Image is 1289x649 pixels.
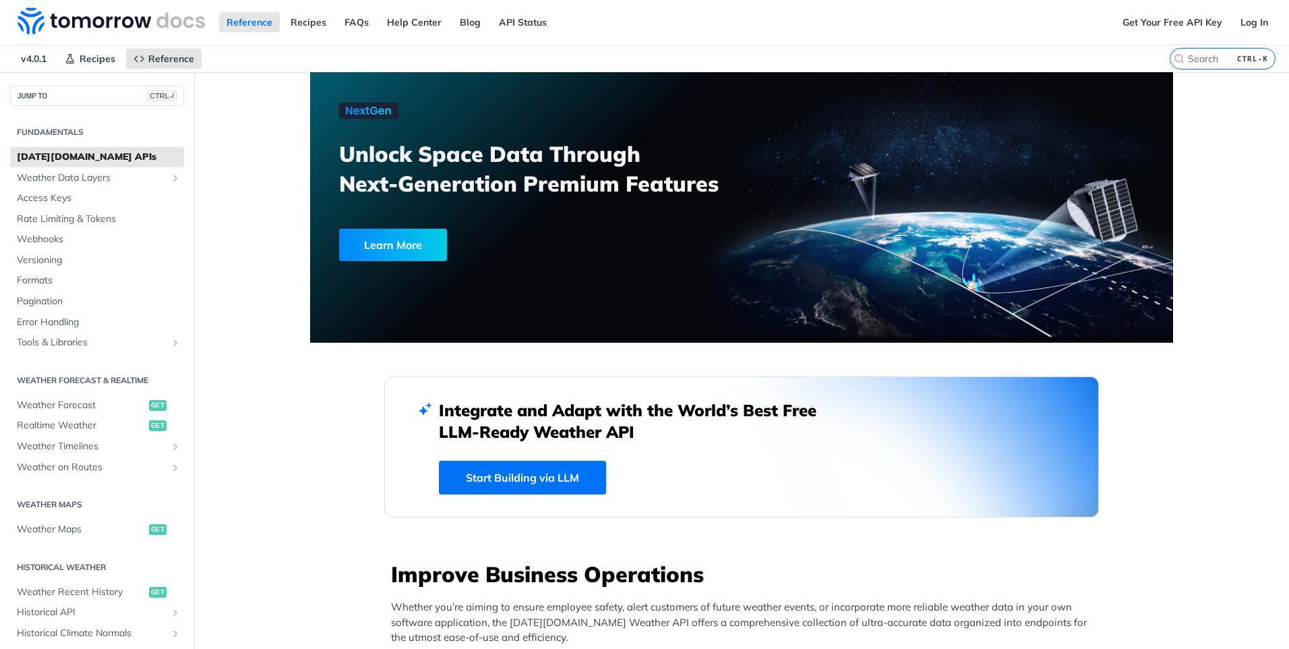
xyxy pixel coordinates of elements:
[10,86,184,106] button: JUMP TOCTRL-/
[10,374,184,387] h2: Weather Forecast & realtime
[339,139,756,198] h3: Unlock Space Data Through Next-Generation Premium Features
[10,395,184,416] a: Weather Forecastget
[10,229,184,250] a: Webhooks
[17,461,167,474] span: Weather on Routes
[17,627,167,640] span: Historical Climate Normals
[17,192,181,205] span: Access Keys
[10,168,184,188] a: Weather Data LayersShow subpages for Weather Data Layers
[17,606,167,619] span: Historical API
[17,419,146,432] span: Realtime Weather
[452,12,488,32] a: Blog
[10,519,184,540] a: Weather Mapsget
[17,586,146,599] span: Weather Recent History
[149,400,167,411] span: get
[10,602,184,623] a: Historical APIShow subpages for Historical API
[439,461,606,495] a: Start Building via LLM
[17,336,167,349] span: Tools & Libraries
[17,213,181,226] span: Rate Limiting & Tokens
[1115,12,1230,32] a: Get Your Free API Key
[10,416,184,436] a: Realtime Weatherget
[339,103,398,119] img: NextGen
[491,12,554,32] a: API Status
[57,49,123,69] a: Recipes
[170,628,181,639] button: Show subpages for Historical Climate Normals
[10,291,184,312] a: Pagination
[10,333,184,353] a: Tools & LibrariesShow subpages for Tools & Libraries
[10,457,184,478] a: Weather on RoutesShow subpages for Weather on Routes
[149,587,167,598] span: get
[17,440,167,453] span: Weather Timelines
[170,337,181,348] button: Show subpages for Tools & Libraries
[10,436,184,457] a: Weather TimelinesShow subpages for Weather Timelines
[17,171,167,185] span: Weather Data Layers
[10,209,184,229] a: Rate Limiting & Tokens
[10,188,184,208] a: Access Keys
[1234,52,1271,65] kbd: CTRL-K
[10,250,184,271] a: Versioning
[148,53,194,65] span: Reference
[1233,12,1276,32] a: Log In
[10,582,184,602] a: Weather Recent Historyget
[10,126,184,138] h2: Fundamentals
[10,623,184,644] a: Historical Climate NormalsShow subpages for Historical Climate Normals
[380,12,449,32] a: Help Center
[13,49,54,69] span: v4.0.1
[17,233,181,246] span: Webhooks
[126,49,202,69] a: Reference
[17,150,181,164] span: [DATE][DOMAIN_NAME] APIs
[18,7,205,34] img: Tomorrow.io Weather API Docs
[10,561,184,573] h2: Historical Weather
[17,399,146,412] span: Weather Forecast
[17,295,181,308] span: Pagination
[17,274,181,287] span: Formats
[170,607,181,618] button: Show subpages for Historical API
[10,312,184,333] a: Error Handling
[1174,53,1185,64] svg: Search
[170,441,181,452] button: Show subpages for Weather Timelines
[10,147,184,167] a: [DATE][DOMAIN_NAME] APIs
[80,53,115,65] span: Recipes
[283,12,334,32] a: Recipes
[149,524,167,535] span: get
[339,229,673,261] a: Learn More
[149,420,167,431] span: get
[147,90,177,101] span: CTRL-/
[10,271,184,291] a: Formats
[439,399,837,443] h2: Integrate and Adapt with the World’s Best Free LLM-Ready Weather API
[10,499,184,511] h2: Weather Maps
[170,173,181,184] button: Show subpages for Weather Data Layers
[337,12,376,32] a: FAQs
[391,559,1099,589] h3: Improve Business Operations
[391,600,1099,646] p: Whether you’re aiming to ensure employee safety, alert customers of future weather events, or inc...
[17,254,181,267] span: Versioning
[17,523,146,536] span: Weather Maps
[170,462,181,473] button: Show subpages for Weather on Routes
[17,316,181,329] span: Error Handling
[339,229,447,261] div: Learn More
[219,12,280,32] a: Reference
